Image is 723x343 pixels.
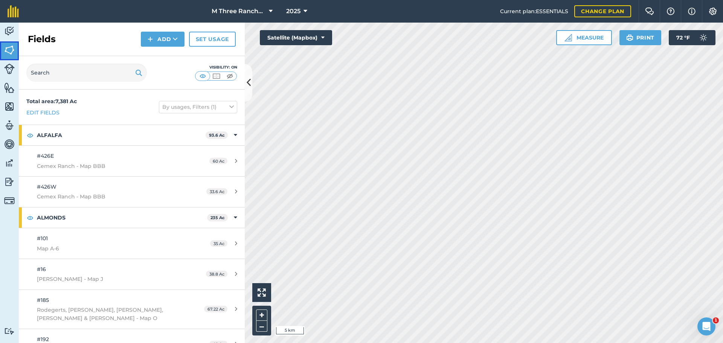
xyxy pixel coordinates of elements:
[19,207,245,228] div: ALMONDS235 Ac
[574,5,631,17] a: Change plan
[19,259,245,290] a: #16[PERSON_NAME] - Map J38.8 Ac
[4,101,15,112] img: svg+xml;base64,PHN2ZyB4bWxucz0iaHR0cDovL3d3dy53My5vcmcvMjAwMC9zdmciIHdpZHRoPSI1NiIgaGVpZ2h0PSI2MC...
[260,30,332,45] button: Satellite (Mapbox)
[4,82,15,93] img: svg+xml;base64,PHN2ZyB4bWxucz0iaHR0cDovL3d3dy53My5vcmcvMjAwMC9zdmciIHdpZHRoPSI1NiIgaGVpZ2h0PSI2MC...
[209,158,227,164] span: 60 Ac
[37,207,207,228] strong: ALMONDS
[258,288,266,297] img: Four arrows, one pointing top left, one top right, one bottom right and the last bottom left
[19,290,245,329] a: #185Rodegerts, [PERSON_NAME], [PERSON_NAME], [PERSON_NAME] & [PERSON_NAME] - Map O67.22 Ac
[8,5,19,17] img: fieldmargin Logo
[688,7,696,16] img: svg+xml;base64,PHN2ZyB4bWxucz0iaHR0cDovL3d3dy53My5vcmcvMjAwMC9zdmciIHdpZHRoPSIxNyIgaGVpZ2h0PSIxNy...
[26,98,77,105] strong: Total area : 7,381 Ac
[37,275,178,283] span: [PERSON_NAME] - Map J
[28,33,56,45] h2: Fields
[19,146,245,176] a: #426ECemex Ranch - Map BBB60 Ac
[212,72,221,80] img: svg+xml;base64,PHN2ZyB4bWxucz0iaHR0cDovL3d3dy53My5vcmcvMjAwMC9zdmciIHdpZHRoPSI1MCIgaGVpZ2h0PSI0MC...
[619,30,662,45] button: Print
[148,35,153,44] img: svg+xml;base64,PHN2ZyB4bWxucz0iaHR0cDovL3d3dy53My5vcmcvMjAwMC9zdmciIHdpZHRoPSIxNCIgaGVpZ2h0PSIyNC...
[19,177,245,207] a: #426WCemex Ranch - Map BBB33.6 Ac
[212,7,266,16] span: M Three Ranches LLC
[37,244,178,253] span: Map A-6
[26,64,147,82] input: Search
[697,317,715,335] iframe: Intercom live chat
[27,213,34,222] img: svg+xml;base64,PHN2ZyB4bWxucz0iaHR0cDovL3d3dy53My5vcmcvMjAwMC9zdmciIHdpZHRoPSIxOCIgaGVpZ2h0PSIyNC...
[37,297,49,303] span: #185
[669,30,715,45] button: 72 °F
[210,215,225,220] strong: 235 Ac
[666,8,675,15] img: A question mark icon
[206,271,227,277] span: 38.8 Ac
[556,30,612,45] button: Measure
[708,8,717,15] img: A cog icon
[4,64,15,74] img: svg+xml;base64,PD94bWwgdmVyc2lvbj0iMS4wIiBlbmNvZGluZz0idXRmLTgiPz4KPCEtLSBHZW5lcmF0b3I6IEFkb2JlIE...
[676,30,690,45] span: 72 ° F
[37,162,178,170] span: Cemex Ranch - Map BBB
[135,68,142,77] img: svg+xml;base64,PHN2ZyB4bWxucz0iaHR0cDovL3d3dy53My5vcmcvMjAwMC9zdmciIHdpZHRoPSIxOSIgaGVpZ2h0PSIyNC...
[696,30,711,45] img: svg+xml;base64,PD94bWwgdmVyc2lvbj0iMS4wIiBlbmNvZGluZz0idXRmLTgiPz4KPCEtLSBHZW5lcmF0b3I6IEFkb2JlIE...
[4,120,15,131] img: svg+xml;base64,PD94bWwgdmVyc2lvbj0iMS4wIiBlbmNvZGluZz0idXRmLTgiPz4KPCEtLSBHZW5lcmF0b3I6IEFkb2JlIE...
[225,72,235,80] img: svg+xml;base64,PHN2ZyB4bWxucz0iaHR0cDovL3d3dy53My5vcmcvMjAwMC9zdmciIHdpZHRoPSI1MCIgaGVpZ2h0PSI0MC...
[4,195,15,206] img: svg+xml;base64,PD94bWwgdmVyc2lvbj0iMS4wIiBlbmNvZGluZz0idXRmLTgiPz4KPCEtLSBHZW5lcmF0b3I6IEFkb2JlIE...
[19,228,245,259] a: #101Map A-635 Ac
[37,152,54,159] span: #426E
[159,101,237,113] button: By usages, Filters (1)
[37,336,49,343] span: #192
[4,26,15,37] img: svg+xml;base64,PD94bWwgdmVyc2lvbj0iMS4wIiBlbmNvZGluZz0idXRmLTgiPz4KPCEtLSBHZW5lcmF0b3I6IEFkb2JlIE...
[4,157,15,169] img: svg+xml;base64,PD94bWwgdmVyc2lvbj0iMS4wIiBlbmNvZGluZz0idXRmLTgiPz4KPCEtLSBHZW5lcmF0b3I6IEFkb2JlIE...
[37,235,48,242] span: #101
[286,7,300,16] span: 2025
[210,240,227,247] span: 35 Ac
[4,328,15,335] img: svg+xml;base64,PD94bWwgdmVyc2lvbj0iMS4wIiBlbmNvZGluZz0idXRmLTgiPz4KPCEtLSBHZW5lcmF0b3I6IEFkb2JlIE...
[209,133,225,138] strong: 93.6 Ac
[626,33,633,42] img: svg+xml;base64,PHN2ZyB4bWxucz0iaHR0cDovL3d3dy53My5vcmcvMjAwMC9zdmciIHdpZHRoPSIxOSIgaGVpZ2h0PSIyNC...
[195,64,237,70] div: Visibility: On
[645,8,654,15] img: Two speech bubbles overlapping with the left bubble in the forefront
[141,32,185,47] button: Add
[27,131,34,140] img: svg+xml;base64,PHN2ZyB4bWxucz0iaHR0cDovL3d3dy53My5vcmcvMjAwMC9zdmciIHdpZHRoPSIxOCIgaGVpZ2h0PSIyNC...
[4,139,15,150] img: svg+xml;base64,PD94bWwgdmVyc2lvbj0iMS4wIiBlbmNvZGluZz0idXRmLTgiPz4KPCEtLSBHZW5lcmF0b3I6IEFkb2JlIE...
[256,321,267,332] button: –
[256,309,267,321] button: +
[713,317,719,323] span: 1
[500,7,568,15] span: Current plan : ESSENTIALS
[564,34,572,41] img: Ruler icon
[4,176,15,188] img: svg+xml;base64,PD94bWwgdmVyc2lvbj0iMS4wIiBlbmNvZGluZz0idXRmLTgiPz4KPCEtLSBHZW5lcmF0b3I6IEFkb2JlIE...
[37,183,56,190] span: #426W
[37,125,206,145] strong: ALFALFA
[26,108,59,117] a: Edit fields
[37,266,46,273] span: #16
[37,192,178,201] span: Cemex Ranch - Map BBB
[206,188,227,195] span: 33.6 Ac
[189,32,236,47] a: Set usage
[19,125,245,145] div: ALFALFA93.6 Ac
[204,306,227,312] span: 67.22 Ac
[37,306,178,323] span: Rodegerts, [PERSON_NAME], [PERSON_NAME], [PERSON_NAME] & [PERSON_NAME] - Map O
[198,72,207,80] img: svg+xml;base64,PHN2ZyB4bWxucz0iaHR0cDovL3d3dy53My5vcmcvMjAwMC9zdmciIHdpZHRoPSI1MCIgaGVpZ2h0PSI0MC...
[4,44,15,56] img: svg+xml;base64,PHN2ZyB4bWxucz0iaHR0cDovL3d3dy53My5vcmcvMjAwMC9zdmciIHdpZHRoPSI1NiIgaGVpZ2h0PSI2MC...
